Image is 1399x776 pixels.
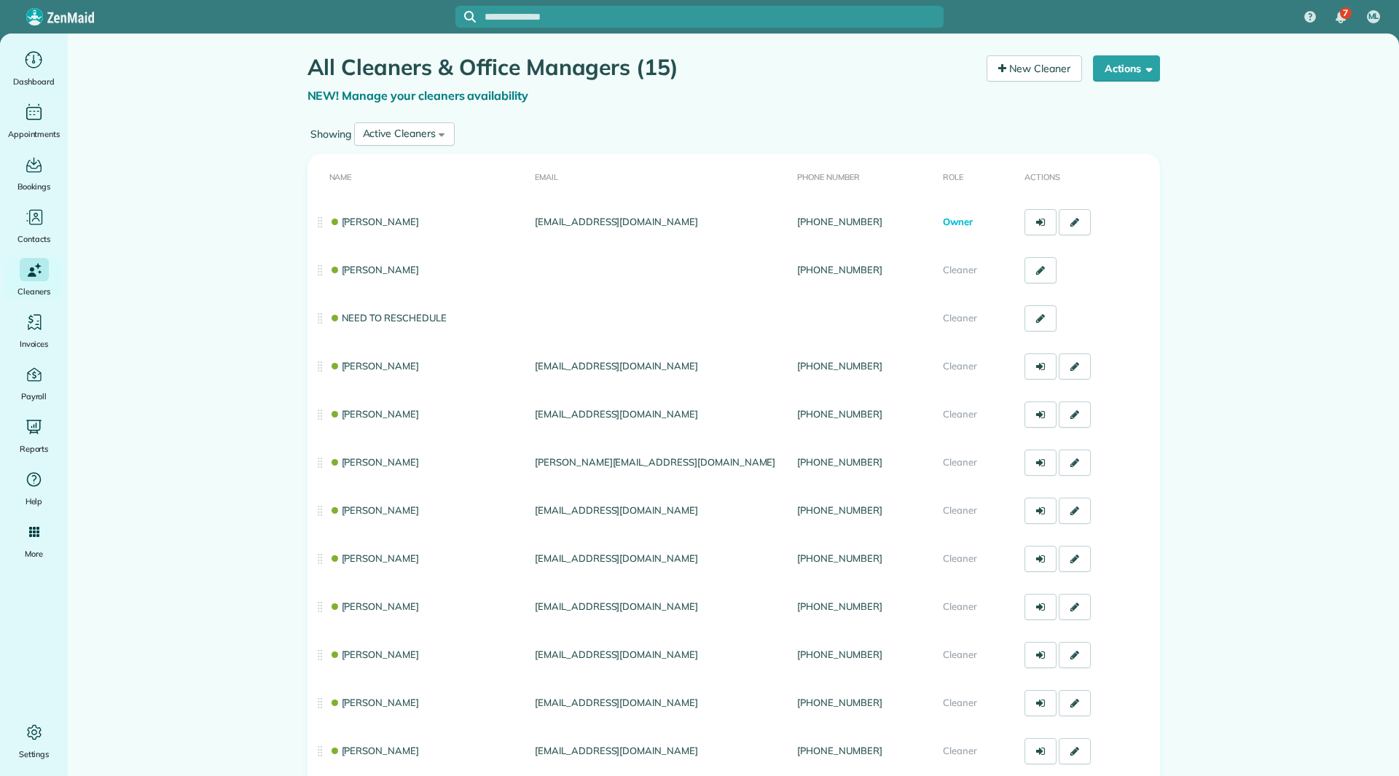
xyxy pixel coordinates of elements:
td: [EMAIL_ADDRESS][DOMAIN_NAME] [529,631,791,679]
a: [PERSON_NAME] [329,216,420,227]
th: Email [529,154,791,198]
span: Cleaner [943,552,977,564]
a: [PHONE_NUMBER] [797,216,882,227]
span: Reports [20,442,49,456]
a: Payroll [6,363,62,404]
div: 7 unread notifications [1325,1,1356,34]
a: [PERSON_NAME] [329,697,420,708]
a: [PERSON_NAME] [329,648,420,660]
svg: Focus search [464,11,476,23]
span: Help [26,494,43,509]
span: More [25,546,43,561]
a: [PERSON_NAME] [329,600,420,612]
a: New Cleaner [987,55,1082,82]
th: Name [307,154,530,198]
td: [EMAIL_ADDRESS][DOMAIN_NAME] [529,583,791,631]
span: Cleaner [943,360,977,372]
a: [PHONE_NUMBER] [797,264,882,275]
th: Actions [1019,154,1160,198]
a: [PHONE_NUMBER] [797,745,882,756]
a: Bookings [6,153,62,194]
span: Bookings [17,179,51,194]
a: Reports [6,415,62,456]
td: [PERSON_NAME][EMAIL_ADDRESS][DOMAIN_NAME] [529,439,791,487]
a: [PERSON_NAME] [329,408,420,420]
h1: All Cleaners & Office Managers (15) [307,55,976,79]
div: Active Cleaners [363,126,436,141]
a: Contacts [6,205,62,246]
span: Cleaner [943,648,977,660]
span: Cleaner [943,264,977,275]
a: [PHONE_NUMBER] [797,504,882,516]
a: Help [6,468,62,509]
th: Phone number [791,154,937,198]
td: [EMAIL_ADDRESS][DOMAIN_NAME] [529,198,791,246]
span: Cleaner [943,312,977,324]
a: [PERSON_NAME] [329,552,420,564]
span: Cleaner [943,504,977,516]
td: [EMAIL_ADDRESS][DOMAIN_NAME] [529,487,791,535]
th: Role [937,154,1019,198]
span: Cleaner [943,697,977,708]
a: Settings [6,721,62,761]
span: ML [1368,11,1379,23]
span: Cleaner [943,745,977,756]
button: Focus search [455,11,476,23]
span: Appointments [8,127,60,141]
a: NEW! Manage your cleaners availability [307,88,529,103]
a: Invoices [6,310,62,351]
a: [PHONE_NUMBER] [797,456,882,468]
td: [EMAIL_ADDRESS][DOMAIN_NAME] [529,535,791,583]
span: Dashboard [13,74,55,89]
a: [PHONE_NUMBER] [797,600,882,612]
a: Dashboard [6,48,62,89]
button: Actions [1093,55,1160,82]
a: [PERSON_NAME] [329,360,420,372]
a: Cleaners [6,258,62,299]
a: [PHONE_NUMBER] [797,552,882,564]
a: [PERSON_NAME] [329,456,420,468]
label: Showing [307,127,354,141]
a: [PERSON_NAME] [329,264,420,275]
span: Contacts [17,232,50,246]
span: Cleaner [943,408,977,420]
a: [PHONE_NUMBER] [797,360,882,372]
td: [EMAIL_ADDRESS][DOMAIN_NAME] [529,679,791,727]
td: [EMAIL_ADDRESS][DOMAIN_NAME] [529,391,791,439]
span: Settings [19,747,50,761]
a: [PHONE_NUMBER] [797,408,882,420]
span: 7 [1343,7,1348,19]
span: Cleaner [943,456,977,468]
a: [PHONE_NUMBER] [797,648,882,660]
td: [EMAIL_ADDRESS][DOMAIN_NAME] [529,727,791,775]
span: Owner [943,216,973,227]
a: [PERSON_NAME] [329,745,420,756]
a: [PERSON_NAME] [329,504,420,516]
a: Appointments [6,101,62,141]
span: Invoices [20,337,49,351]
td: [EMAIL_ADDRESS][DOMAIN_NAME] [529,342,791,391]
span: Cleaner [943,600,977,612]
a: [PHONE_NUMBER] [797,697,882,708]
a: NEED TO RESCHEDULE [329,312,447,324]
span: Cleaners [17,284,50,299]
span: Payroll [21,389,47,404]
